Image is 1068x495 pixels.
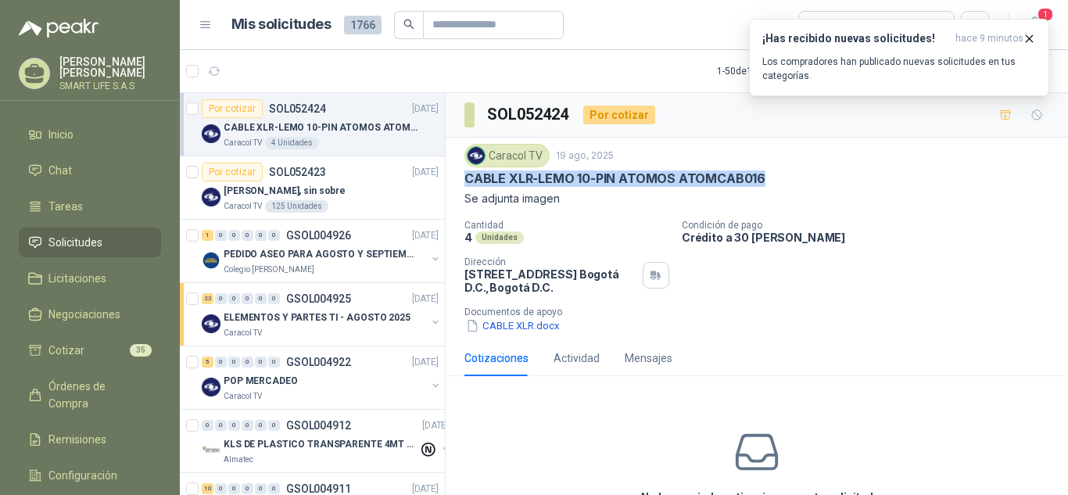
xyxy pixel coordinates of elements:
[464,220,669,231] p: Cantidad
[242,230,253,241] div: 0
[202,188,220,206] img: Company Logo
[717,59,819,84] div: 1 - 50 de 1817
[762,55,1036,83] p: Los compradores han publicado nuevas solicitudes en tus categorías.
[464,307,1062,317] p: Documentos de apoyo
[215,483,227,494] div: 0
[202,378,220,396] img: Company Logo
[224,374,298,389] p: POP MERCADEO
[1021,11,1049,39] button: 1
[202,289,442,339] a: 23 0 0 0 0 0 GSOL004925[DATE] Company LogoELEMENTOS Y PARTES TI - AGOSTO 2025Caracol TV
[202,416,452,466] a: 0 0 0 0 0 0 GSOL004912[DATE] Company LogoKLS DE PLASTICO TRANSPARENTE 4MT CAL 4 Y CINTA TRAAlmatec
[412,355,439,370] p: [DATE]
[1037,7,1054,22] span: 1
[255,420,267,431] div: 0
[180,156,445,220] a: Por cotizarSOL052423[DATE] Company Logo[PERSON_NAME], sin sobreCaracol TV125 Unidades
[48,467,117,484] span: Configuración
[224,264,314,276] p: Colegio [PERSON_NAME]
[215,357,227,368] div: 0
[202,230,213,241] div: 1
[224,327,262,339] p: Caracol TV
[19,425,161,454] a: Remisiones
[202,251,220,270] img: Company Logo
[48,162,72,179] span: Chat
[242,293,253,304] div: 0
[682,220,1062,231] p: Condición de pago
[19,120,161,149] a: Inicio
[48,270,106,287] span: Licitaciones
[265,137,319,149] div: 4 Unidades
[202,441,220,460] img: Company Logo
[224,437,418,452] p: KLS DE PLASTICO TRANSPARENTE 4MT CAL 4 Y CINTA TRA
[268,420,280,431] div: 0
[286,230,351,241] p: GSOL004926
[808,16,841,34] div: Todas
[583,106,655,124] div: Por cotizar
[554,350,600,367] div: Actividad
[468,147,485,164] img: Company Logo
[556,149,614,163] p: 19 ago, 2025
[19,300,161,329] a: Negociaciones
[464,170,765,187] p: CABLE XLR-LEMO 10-PIN ATOMOS ATOMCAB016
[242,420,253,431] div: 0
[19,228,161,257] a: Solicitudes
[475,231,524,244] div: Unidades
[255,293,267,304] div: 0
[749,19,1049,96] button: ¡Has recibido nuevas solicitudes!hace 9 minutos Los compradores han publicado nuevas solicitudes ...
[19,371,161,418] a: Órdenes de Compra
[464,144,550,167] div: Caracol TV
[202,226,442,276] a: 1 0 0 0 0 0 GSOL004926[DATE] Company LogoPEDIDO ASEO PARA AGOSTO Y SEPTIEMBREColegio [PERSON_NAME]
[464,350,529,367] div: Cotizaciones
[412,292,439,307] p: [DATE]
[255,230,267,241] div: 0
[202,420,213,431] div: 0
[19,461,161,490] a: Configuración
[59,81,161,91] p: SMART LIFE S.A.S
[464,267,636,294] p: [STREET_ADDRESS] Bogotá D.C. , Bogotá D.C.
[202,357,213,368] div: 5
[412,102,439,117] p: [DATE]
[202,483,213,494] div: 10
[464,190,1049,207] p: Se adjunta imagen
[464,317,561,334] button: CABLE XLR.docx
[202,293,213,304] div: 23
[464,231,472,244] p: 4
[268,230,280,241] div: 0
[268,293,280,304] div: 0
[224,310,410,325] p: ELEMENTOS Y PARTES TI - AGOSTO 2025
[255,483,267,494] div: 0
[224,120,418,135] p: CABLE XLR-LEMO 10-PIN ATOMOS ATOMCAB016
[19,264,161,293] a: Licitaciones
[48,126,73,143] span: Inicio
[202,314,220,333] img: Company Logo
[224,137,262,149] p: Caracol TV
[422,418,449,433] p: [DATE]
[48,306,120,323] span: Negociaciones
[255,357,267,368] div: 0
[202,163,263,181] div: Por cotizar
[48,431,106,448] span: Remisiones
[344,16,382,34] span: 1766
[487,102,571,127] h3: SOL052424
[59,56,161,78] p: [PERSON_NAME] [PERSON_NAME]
[215,293,227,304] div: 0
[48,234,102,251] span: Solicitudes
[180,93,445,156] a: Por cotizarSOL052424[DATE] Company LogoCABLE XLR-LEMO 10-PIN ATOMOS ATOMCAB016Caracol TV4 Unidades
[228,230,240,241] div: 0
[19,156,161,185] a: Chat
[464,256,636,267] p: Dirección
[202,124,220,143] img: Company Logo
[228,293,240,304] div: 0
[265,200,328,213] div: 125 Unidades
[269,103,326,114] p: SOL052424
[412,165,439,180] p: [DATE]
[19,19,99,38] img: Logo peakr
[286,483,351,494] p: GSOL004911
[955,32,1023,45] span: hace 9 minutos
[268,483,280,494] div: 0
[682,231,1062,244] p: Crédito a 30 [PERSON_NAME]
[224,247,418,262] p: PEDIDO ASEO PARA AGOSTO Y SEPTIEMBRE
[412,228,439,243] p: [DATE]
[224,184,346,199] p: [PERSON_NAME], sin sobre
[228,420,240,431] div: 0
[286,293,351,304] p: GSOL004925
